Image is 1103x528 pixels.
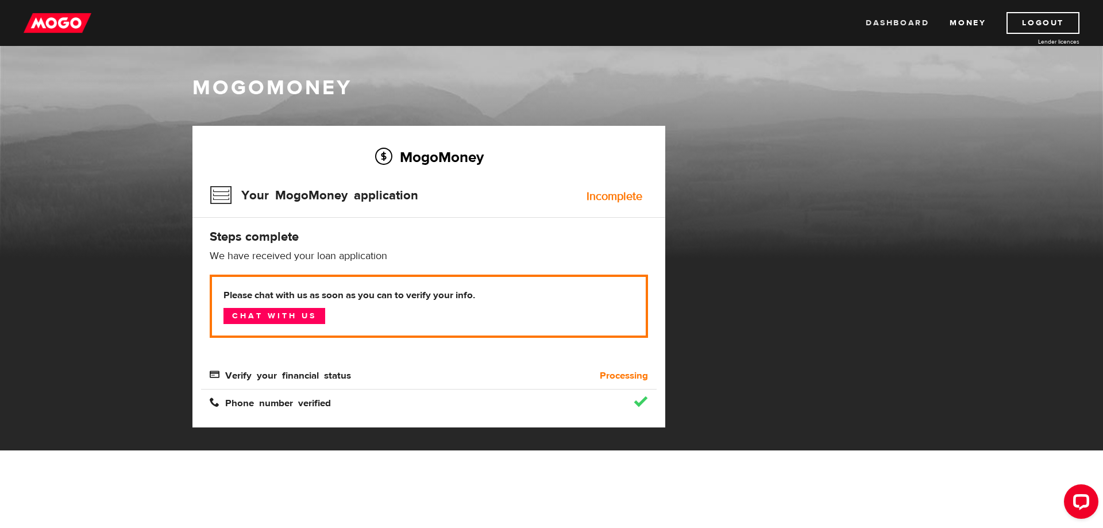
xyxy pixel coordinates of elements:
[210,369,351,379] span: Verify your financial status
[210,397,331,407] span: Phone number verified
[993,37,1079,46] a: Lender licences
[587,191,642,202] div: Incomplete
[210,145,648,169] h2: MogoMoney
[192,76,911,100] h1: MogoMoney
[210,249,648,263] p: We have received your loan application
[1006,12,1079,34] a: Logout
[223,308,325,324] a: Chat with us
[1055,480,1103,528] iframe: LiveChat chat widget
[600,369,648,383] b: Processing
[950,12,986,34] a: Money
[210,229,648,245] h4: Steps complete
[24,12,91,34] img: mogo_logo-11ee424be714fa7cbb0f0f49df9e16ec.png
[210,180,418,210] h3: Your MogoMoney application
[223,288,634,302] b: Please chat with us as soon as you can to verify your info.
[866,12,929,34] a: Dashboard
